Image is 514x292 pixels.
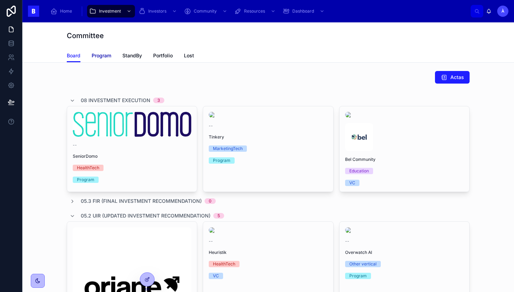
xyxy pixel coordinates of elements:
span: Actas [450,74,464,81]
span: Lost [184,52,194,59]
span: -- [345,238,349,244]
div: Other vertical [349,261,377,267]
a: --TinkeryMarketingTechProgram [203,106,333,192]
span: À [501,8,505,14]
span: SeniorDomo [73,154,191,159]
span: Portfolio [153,52,173,59]
div: Program [213,157,230,164]
button: Actas [435,71,470,84]
img: Logo_azul-01.png [209,227,327,233]
span: 05.2 UIR (Updated Investment Recommendation) [81,212,210,219]
span: -- [209,123,213,129]
div: HealthTech [77,165,99,171]
a: Board [67,49,80,63]
div: 5 [217,213,220,219]
span: Dashboard [292,8,314,14]
a: Portfolio [153,49,173,63]
span: Program [92,52,111,59]
a: Bel-COmmunity_Logo.pngBel CommunityEducationVC [339,106,470,192]
a: Home [48,5,77,17]
div: 0 [209,198,212,204]
span: Heuristik [209,250,327,255]
span: Home [60,8,72,14]
span: Investors [148,8,166,14]
div: VC [349,180,355,186]
img: images [73,112,191,137]
a: Community [182,5,231,17]
a: --SeniorDomoHealthTechProgram [67,106,197,192]
div: MarketingTech [213,145,243,152]
div: Education [349,168,369,174]
span: 05.3 FIR (Final Investment Recommendation) [81,198,202,205]
span: Resources [244,8,265,14]
a: StandBy [122,49,142,63]
span: Tinkery [209,134,327,140]
a: Resources [232,5,279,17]
img: Tinkery-Logo-600px.jpeg [209,112,327,117]
div: 3 [157,98,160,103]
span: Bel Community [345,157,464,162]
a: Program [92,49,111,63]
div: HealthTech [213,261,235,267]
span: Board [67,52,80,59]
h1: Committee [67,31,104,41]
a: Investment [87,5,135,17]
div: VC [213,273,219,279]
img: App logo [28,6,39,17]
a: Investors [136,5,180,17]
a: Dashboard [280,5,328,17]
span: Overwatch AI [345,250,464,255]
img: Bel-COmmunity_Logo.png [345,123,373,151]
span: Investment [99,8,121,14]
a: Lost [184,49,194,63]
span: Community [194,8,217,14]
div: scrollable content [45,3,471,19]
div: Program [349,273,367,279]
img: image-5-.png [345,227,464,233]
span: -- [209,238,213,244]
span: 08 Investment Execution [81,97,150,104]
span: StandBy [122,52,142,59]
span: -- [73,142,77,148]
img: view [345,112,464,117]
div: Program [77,177,94,183]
